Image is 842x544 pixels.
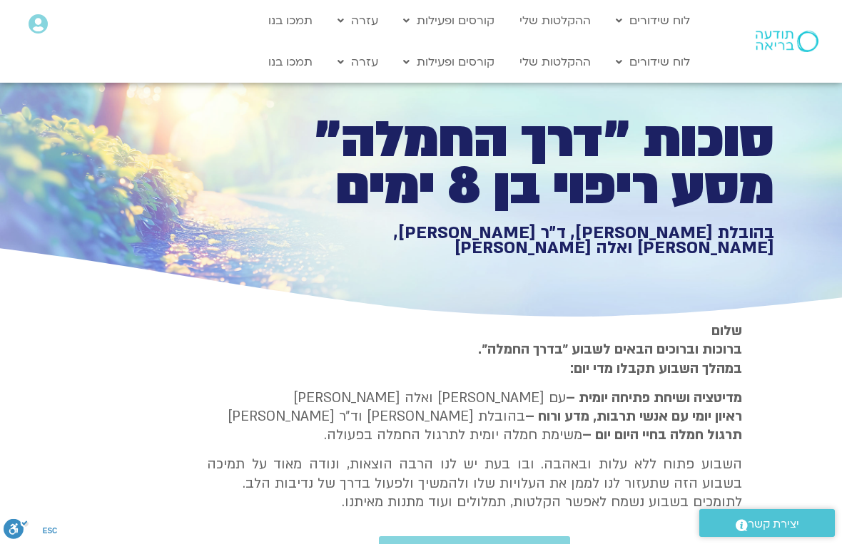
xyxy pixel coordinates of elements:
[566,389,742,407] strong: מדיטציה ושיחת פתיחה יומית –
[396,48,502,76] a: קורסים ופעילות
[478,340,742,377] strong: ברוכות וברוכים הבאים לשבוע ״בדרך החמלה״. במהלך השבוע תקבלו מדי יום:
[756,31,818,52] img: תודעה בריאה
[711,322,742,340] strong: שלום
[330,7,385,34] a: עזרה
[512,48,598,76] a: ההקלטות שלי
[280,117,774,210] h1: סוכות ״דרך החמלה״ מסע ריפוי בן 8 ימים
[207,455,742,511] p: השבוע פתוח ללא עלות ובאהבה. ובו בעת יש לנו הרבה הוצאות, ונודה מאוד על תמיכה בשבוע הזה שתעזור לנו ...
[699,509,835,537] a: יצירת קשר
[280,225,774,256] h1: בהובלת [PERSON_NAME], ד״ר [PERSON_NAME], [PERSON_NAME] ואלה [PERSON_NAME]
[207,389,742,445] p: עם [PERSON_NAME] ואלה [PERSON_NAME] בהובלת [PERSON_NAME] וד״ר [PERSON_NAME] משימת חמלה יומית לתרג...
[582,426,742,444] b: תרגול חמלה בחיי היום יום –
[525,407,742,426] b: ראיון יומי עם אנשי תרבות, מדע ורוח –
[330,48,385,76] a: עזרה
[609,48,697,76] a: לוח שידורים
[512,7,598,34] a: ההקלטות שלי
[396,7,502,34] a: קורסים ופעילות
[261,7,320,34] a: תמכו בנו
[748,515,799,534] span: יצירת קשר
[261,48,320,76] a: תמכו בנו
[609,7,697,34] a: לוח שידורים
